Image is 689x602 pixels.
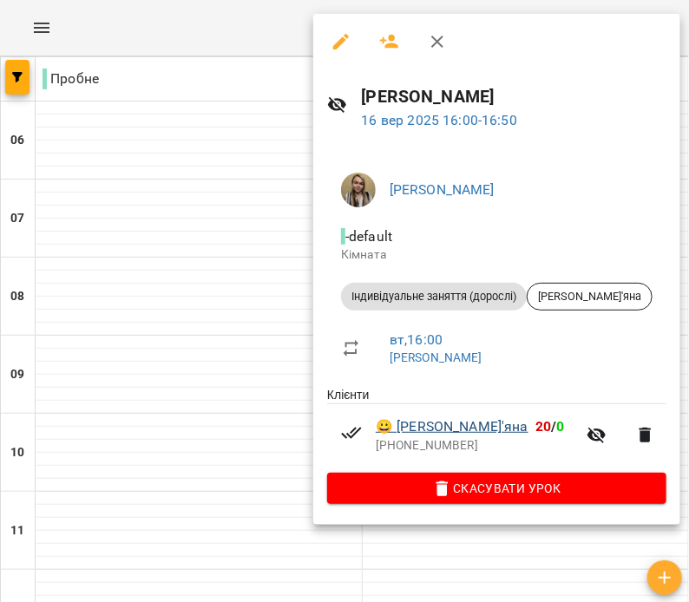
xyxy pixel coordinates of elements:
svg: Візит сплачено [341,422,362,443]
a: [PERSON_NAME] [390,181,495,198]
span: Скасувати Урок [341,478,653,499]
a: вт , 16:00 [390,331,443,348]
span: Індивідуальне заняття (дорослі) [341,289,527,304]
a: 16 вер 2025 16:00-16:50 [362,112,517,128]
b: / [535,418,565,435]
span: - default [341,228,396,245]
ul: Клієнти [327,386,666,473]
a: 😀 [PERSON_NAME]'яна [376,416,528,437]
h6: [PERSON_NAME] [362,83,666,110]
div: [PERSON_NAME]'яна [527,283,653,311]
span: 0 [556,418,564,435]
button: Скасувати Урок [327,473,666,504]
a: [PERSON_NAME] [390,350,482,364]
img: 2de22936d2bd162f862d77ab2f835e33.jpg [341,173,376,207]
p: [PHONE_NUMBER] [376,437,576,455]
p: Кімната [341,246,653,264]
span: 20 [535,418,551,435]
span: [PERSON_NAME]'яна [528,289,652,304]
